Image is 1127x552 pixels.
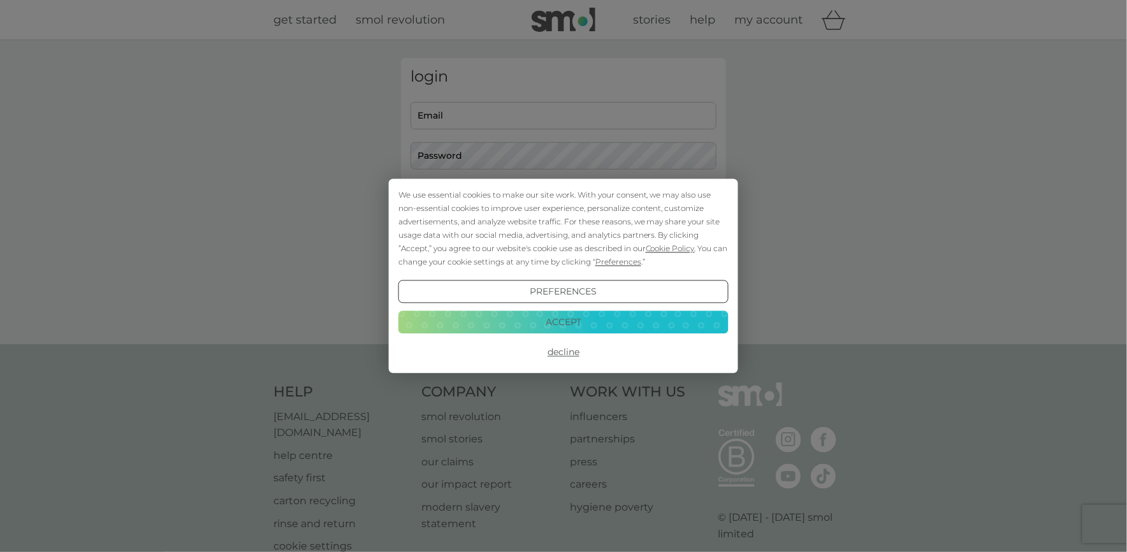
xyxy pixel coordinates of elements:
[389,179,738,374] div: Cookie Consent Prompt
[595,258,641,267] span: Preferences
[398,310,729,333] button: Accept
[398,280,729,303] button: Preferences
[646,244,695,254] span: Cookie Policy
[398,341,729,364] button: Decline
[398,189,729,269] div: We use essential cookies to make our site work. With your consent, we may also use non-essential ...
